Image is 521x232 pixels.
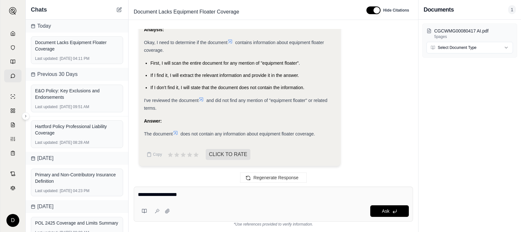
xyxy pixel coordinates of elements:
img: Expand sidebar [9,7,17,15]
span: Chats [31,5,47,14]
span: contains information about equipment floater coverage. [144,40,324,53]
button: Ask [370,205,409,217]
span: I've reviewed the document [144,98,199,103]
a: Legal Search Engine [4,181,22,194]
div: E&O Policy: Key Exclusions and Endorsements [35,88,119,100]
div: Document Lacks Equipment Floater Coverage [35,39,119,52]
div: Previous 30 Days [26,68,128,81]
button: Regenerate Response [240,172,306,183]
a: Coverage Table [4,147,22,160]
div: [DATE] [26,200,128,213]
div: POL 2425 Coverage and Limits Summary [35,220,119,226]
span: Copy [153,152,162,157]
button: CGCWMG00080417 AI.pdf5pages [427,28,513,39]
span: Last updated: [35,140,58,145]
a: Custom Report [4,133,22,145]
div: [DATE] 08:28 AM [35,140,119,145]
span: Document Lacks Equipment Floater Coverage [131,7,242,17]
a: Contract Analysis [4,167,22,180]
div: D [6,214,19,227]
span: First, I will scan the entire document for any mention of "equipment floater". [150,60,300,66]
span: Regenerate Response [253,175,298,180]
div: [DATE] 09:51 AM [35,104,119,109]
span: The document [144,131,173,136]
a: Claim Coverage [4,118,22,131]
span: Last updated: [35,188,58,193]
span: If I find it, I will extract the relevant information and provide it in the answer. [150,73,299,78]
div: Primary and Non-Contributory Insurance Definition [35,172,119,184]
a: Prompt Library [4,55,22,68]
span: If I don't find it, I will state that the document does not contain the information. [150,85,304,90]
strong: Answer: [144,118,162,124]
h3: Documents [424,5,454,14]
span: Ask [382,209,389,214]
span: Last updated: [35,56,58,61]
span: Hide Citations [383,8,409,13]
button: Copy [144,148,165,161]
a: Home [4,27,22,40]
button: Expand sidebar [22,112,30,120]
a: Documents Vault [4,41,22,54]
div: Edit Title [131,7,359,17]
div: *Use references provided to verify information. [134,222,413,227]
button: Expand sidebar [6,5,19,17]
span: and did not find any mention of "equipment floater" or related terms. [144,98,328,111]
span: Okay, I need to determine if the document [144,40,228,45]
div: [DATE] 04:23 PM [35,188,119,193]
div: [DATE] [26,152,128,165]
div: Hartford Policy Professional Liability Coverage [35,123,119,136]
span: CLICK TO RATE [206,149,250,160]
a: Chat [4,70,22,82]
span: does not contain any information about equipment floater coverage. [181,131,315,136]
strong: Analysis: [144,27,164,32]
a: Policy Comparisons [4,104,22,117]
a: Single Policy [4,90,22,103]
button: New Chat [115,6,123,14]
span: 1 [508,5,516,14]
p: CGCWMG00080417 AI.pdf [434,28,513,34]
span: Last updated: [35,104,58,109]
div: Today [26,20,128,32]
p: 5 pages [434,34,513,39]
div: [DATE] 04:11 PM [35,56,119,61]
